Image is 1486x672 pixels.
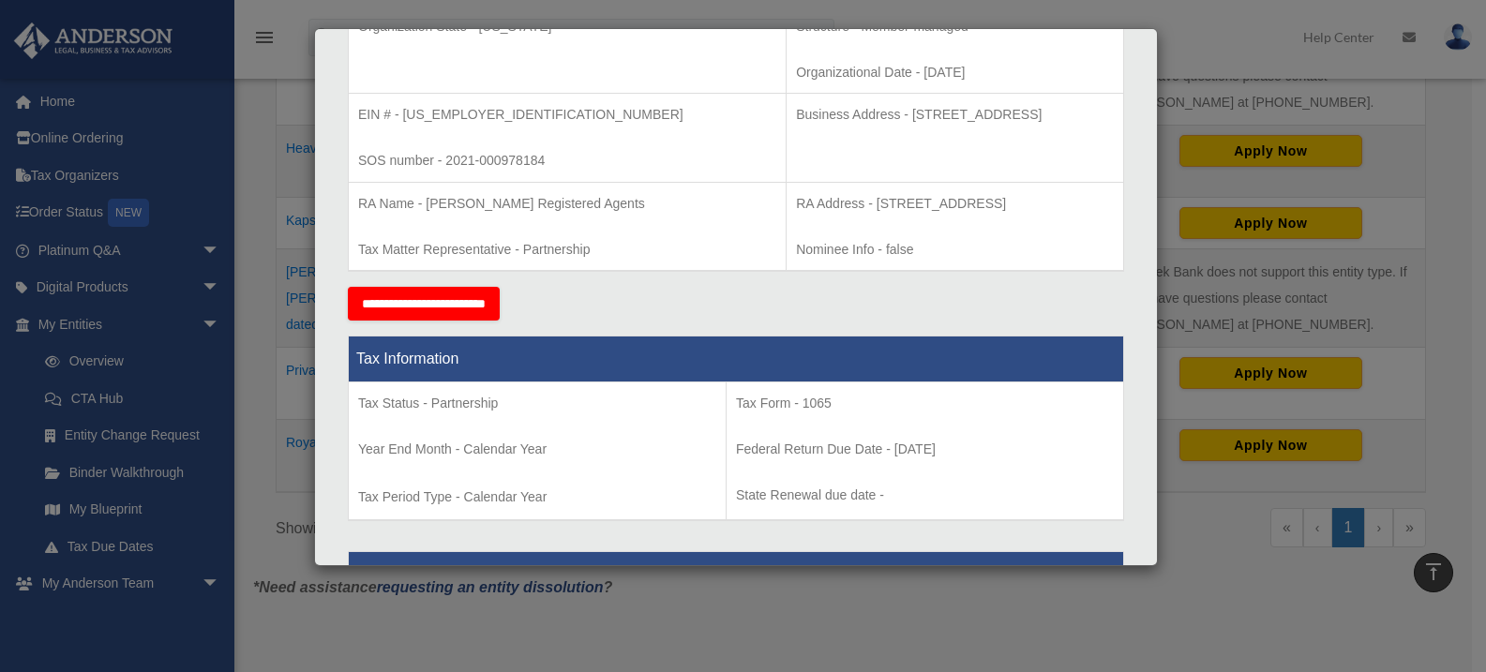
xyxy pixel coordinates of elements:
[358,149,776,172] p: SOS number - 2021-000978184
[349,552,1124,598] th: Formation Progress
[349,382,727,521] td: Tax Period Type - Calendar Year
[796,192,1114,216] p: RA Address - [STREET_ADDRESS]
[358,192,776,216] p: RA Name - [PERSON_NAME] Registered Agents
[358,103,776,127] p: EIN # - [US_EMPLOYER_IDENTIFICATION_NUMBER]
[736,392,1114,415] p: Tax Form - 1065
[796,238,1114,261] p: Nominee Info - false
[358,438,716,461] p: Year End Month - Calendar Year
[736,484,1114,507] p: State Renewal due date -
[796,61,1114,84] p: Organizational Date - [DATE]
[796,103,1114,127] p: Business Address - [STREET_ADDRESS]
[358,392,716,415] p: Tax Status - Partnership
[349,336,1124,382] th: Tax Information
[358,238,776,261] p: Tax Matter Representative - Partnership
[736,438,1114,461] p: Federal Return Due Date - [DATE]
